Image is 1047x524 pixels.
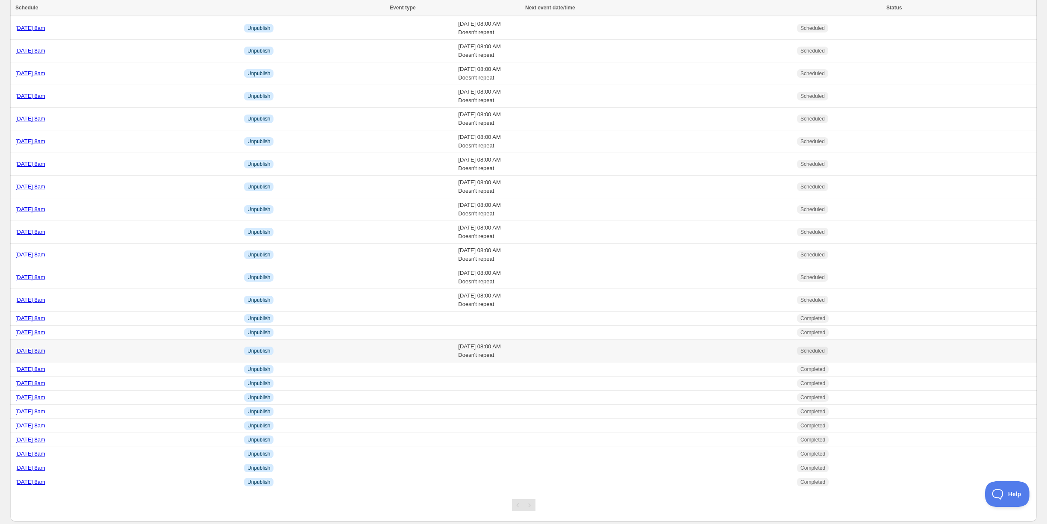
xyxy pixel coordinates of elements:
a: [DATE] 8am [15,347,45,354]
span: Unpublish [247,347,270,354]
span: Unpublish [247,274,270,281]
a: [DATE] 8am [15,115,45,122]
a: [DATE] 8am [15,47,45,54]
td: [DATE] 08:00 AM Doesn't repeat [456,130,794,153]
td: [DATE] 08:00 AM Doesn't repeat [456,244,794,266]
span: Next event date/time [525,5,575,11]
a: [DATE] 8am [15,366,45,372]
a: [DATE] 8am [15,138,45,144]
span: Unpublish [247,93,270,100]
span: Unpublish [247,251,270,258]
span: Unpublish [247,450,270,457]
span: Schedule [15,5,38,11]
span: Completed [800,329,825,336]
span: Unpublish [247,394,270,401]
span: Completed [800,479,825,486]
nav: Pagination [512,499,535,511]
span: Scheduled [800,251,825,258]
a: [DATE] 8am [15,329,45,336]
span: Unpublish [247,297,270,303]
span: Scheduled [800,138,825,145]
span: Completed [800,450,825,457]
span: Unpublish [247,329,270,336]
span: Status [886,5,902,11]
span: Unpublish [247,25,270,32]
td: [DATE] 08:00 AM Doesn't repeat [456,153,794,176]
a: [DATE] 8am [15,408,45,415]
td: [DATE] 08:00 AM Doesn't repeat [456,85,794,108]
a: [DATE] 8am [15,25,45,31]
a: [DATE] 8am [15,70,45,77]
span: Unpublish [247,315,270,322]
span: Unpublish [247,422,270,429]
span: Unpublish [247,70,270,77]
a: [DATE] 8am [15,436,45,443]
a: [DATE] 8am [15,161,45,167]
a: [DATE] 8am [15,251,45,258]
span: Unpublish [247,47,270,54]
span: Scheduled [800,161,825,168]
span: Scheduled [800,25,825,32]
span: Unpublish [247,138,270,145]
a: [DATE] 8am [15,479,45,485]
span: Scheduled [800,70,825,77]
span: Scheduled [800,93,825,100]
td: [DATE] 08:00 AM Doesn't repeat [456,266,794,289]
a: [DATE] 8am [15,380,45,386]
a: [DATE] 8am [15,297,45,303]
span: Unpublish [247,229,270,236]
span: Completed [800,465,825,471]
a: [DATE] 8am [15,315,45,321]
span: Completed [800,422,825,429]
span: Scheduled [800,47,825,54]
a: [DATE] 8am [15,183,45,190]
span: Completed [800,380,825,387]
span: Scheduled [800,115,825,122]
td: [DATE] 08:00 AM Doesn't repeat [456,62,794,85]
span: Scheduled [800,183,825,190]
span: Completed [800,394,825,401]
span: Completed [800,436,825,443]
td: [DATE] 08:00 AM Doesn't repeat [456,17,794,40]
span: Unpublish [247,115,270,122]
a: [DATE] 8am [15,229,45,235]
a: [DATE] 8am [15,465,45,471]
span: Scheduled [800,297,825,303]
iframe: Toggle Customer Support [985,481,1030,507]
span: Unpublish [247,479,270,486]
span: Unpublish [247,161,270,168]
a: [DATE] 8am [15,274,45,280]
td: [DATE] 08:00 AM Doesn't repeat [456,40,794,62]
span: Unpublish [247,366,270,373]
a: [DATE] 8am [15,93,45,99]
span: Scheduled [800,229,825,236]
span: Unpublish [247,465,270,471]
a: [DATE] 8am [15,394,45,400]
a: [DATE] 8am [15,450,45,457]
span: Unpublish [247,408,270,415]
td: [DATE] 08:00 AM Doesn't repeat [456,221,794,244]
span: Unpublish [247,206,270,213]
a: [DATE] 8am [15,206,45,212]
td: [DATE] 08:00 AM Doesn't repeat [456,198,794,221]
span: Scheduled [800,347,825,354]
span: Scheduled [800,206,825,213]
span: Scheduled [800,274,825,281]
span: Unpublish [247,183,270,190]
span: Event type [390,5,416,11]
span: Unpublish [247,436,270,443]
td: [DATE] 08:00 AM Doesn't repeat [456,176,794,198]
span: Completed [800,366,825,373]
td: [DATE] 08:00 AM Doesn't repeat [456,340,794,362]
td: [DATE] 08:00 AM Doesn't repeat [456,289,794,312]
span: Completed [800,315,825,322]
span: Completed [800,408,825,415]
td: [DATE] 08:00 AM Doesn't repeat [456,108,794,130]
span: Unpublish [247,380,270,387]
a: [DATE] 8am [15,422,45,429]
